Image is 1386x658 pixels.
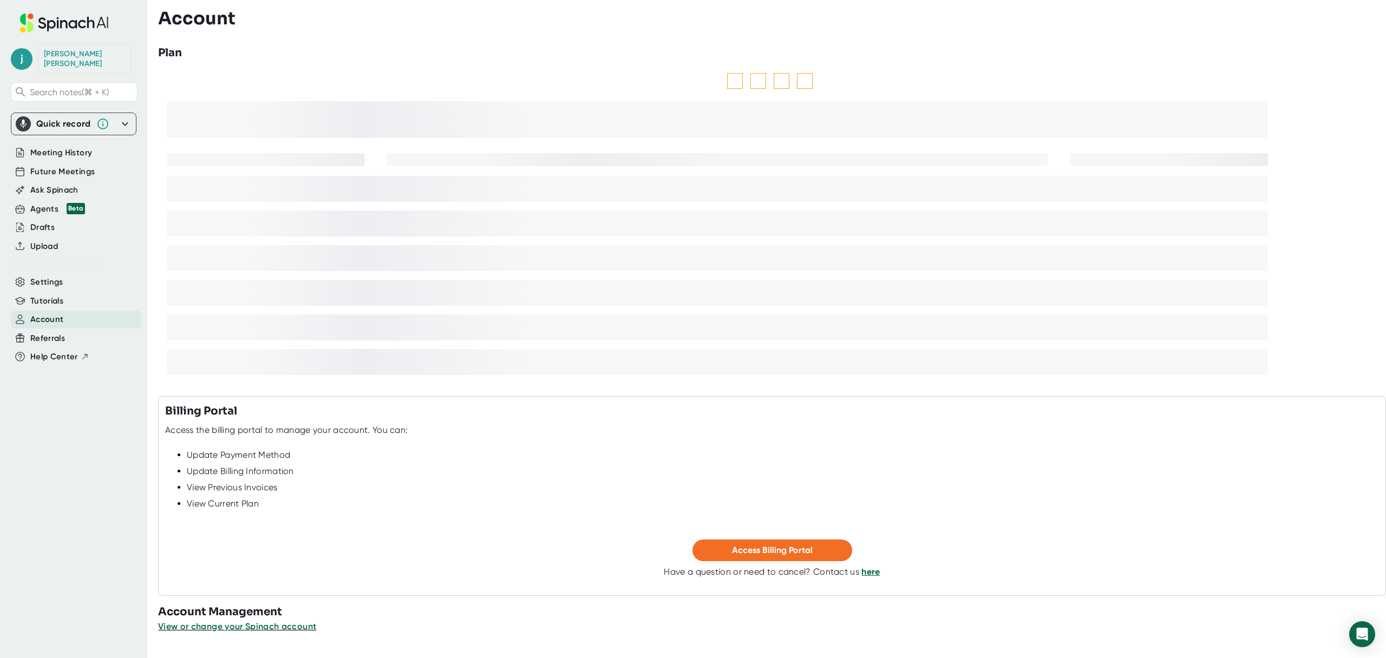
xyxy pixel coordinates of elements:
[30,295,63,307] button: Tutorials
[187,482,1379,493] div: View Previous Invoices
[30,147,92,159] button: Meeting History
[30,351,89,363] button: Help Center
[30,351,78,363] span: Help Center
[30,240,58,253] button: Upload
[16,113,132,135] div: Quick record
[158,604,1386,620] h3: Account Management
[187,498,1379,509] div: View Current Plan
[67,203,85,214] div: Beta
[165,403,237,419] h3: Billing Portal
[158,45,182,61] h3: Plan
[158,620,316,633] button: View or change your Spinach account
[732,545,813,555] span: Access Billing Portal
[1349,621,1375,647] div: Open Intercom Messenger
[36,119,91,129] div: Quick record
[158,8,236,29] h3: Account
[158,621,316,631] span: View or change your Spinach account
[165,425,408,436] div: Access the billing portal to manage your account. You can:
[861,567,880,577] a: here
[30,203,85,215] div: Agents
[30,313,63,326] button: Account
[11,48,32,70] span: j
[692,539,852,561] button: Access Billing Portal
[187,450,1379,460] div: Update Payment Method
[44,49,125,68] div: Jospeh Klimczak
[30,184,79,196] button: Ask Spinach
[30,221,55,234] button: Drafts
[664,567,880,577] div: Have a question or need to cancel? Contact us
[30,203,85,215] button: Agents Beta
[187,466,1379,477] div: Update Billing Information
[30,166,95,178] button: Future Meetings
[30,332,65,345] button: Referrals
[30,276,63,288] button: Settings
[30,87,109,97] span: Search notes (⌘ + K)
